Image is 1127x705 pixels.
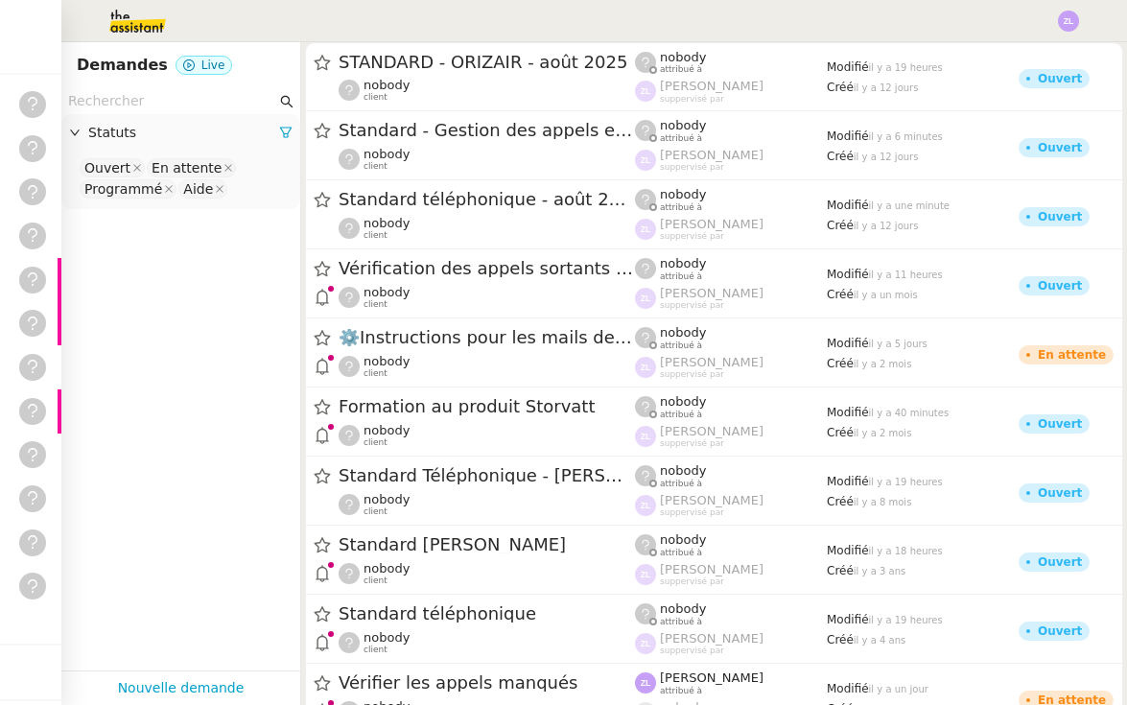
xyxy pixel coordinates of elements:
[339,605,635,623] span: Standard téléphonique
[660,493,763,507] span: [PERSON_NAME]
[660,646,724,656] span: suppervisé par
[660,369,724,380] span: suppervisé par
[660,217,763,231] span: [PERSON_NAME]
[635,118,827,143] app-user-label: attribué à
[635,286,827,311] app-user-label: suppervisé par
[660,424,763,438] span: [PERSON_NAME]
[660,64,702,75] span: attribué à
[827,495,854,508] span: Créé
[660,576,724,587] span: suppervisé par
[635,150,656,171] img: svg
[635,394,827,419] app-user-label: attribué à
[1038,73,1082,84] div: Ouvert
[1038,280,1082,292] div: Ouvert
[660,438,724,449] span: suppervisé par
[339,354,635,379] app-user-detailed-label: client
[1038,211,1082,223] div: Ouvert
[660,187,706,201] span: nobody
[660,562,763,576] span: [PERSON_NAME]
[854,82,919,93] span: il y a 12 jours
[364,492,410,506] span: nobody
[339,329,635,346] span: ⚙️Instructions pour les mails de point
[660,94,724,105] span: suppervisé par
[660,410,702,420] span: attribué à
[660,271,702,282] span: attribué à
[88,122,279,144] span: Statuts
[339,398,635,415] span: Formation au produit Storvatt
[635,670,827,695] app-user-label: attribué à
[68,90,276,112] input: Rechercher
[84,159,130,176] div: Ouvert
[635,672,656,693] img: svg
[660,50,706,64] span: nobody
[635,532,827,557] app-user-label: attribué à
[635,148,827,173] app-user-label: suppervisé par
[339,536,635,553] span: Standard [PERSON_NAME]
[364,506,387,517] span: client
[869,615,943,625] span: il y a 19 heures
[364,230,387,241] span: client
[635,633,656,654] img: svg
[118,677,245,699] a: Nouvelle demande
[854,635,905,646] span: il y a 4 ans
[1038,349,1106,361] div: En attente
[660,617,702,627] span: attribué à
[660,631,763,646] span: [PERSON_NAME]
[635,81,656,102] img: svg
[660,479,702,489] span: attribué à
[635,426,656,447] img: svg
[635,219,656,240] img: svg
[635,493,827,518] app-user-label: suppervisé par
[660,601,706,616] span: nobody
[635,288,656,309] img: svg
[827,426,854,439] span: Créé
[827,682,869,695] span: Modifié
[84,180,162,198] div: Programmé
[854,428,912,438] span: il y a 2 mois
[339,492,635,517] app-user-detailed-label: client
[339,285,635,310] app-user-detailed-label: client
[660,463,706,478] span: nobody
[339,122,635,139] span: Standard - Gestion des appels entrants - août 2025
[827,406,869,419] span: Modifié
[339,54,635,71] span: STANDARD - ORIZAIR - août 2025
[1038,418,1082,430] div: Ouvert
[827,564,854,577] span: Créé
[660,670,763,685] span: [PERSON_NAME]
[827,199,869,212] span: Modifié
[869,408,950,418] span: il y a 40 minutes
[827,337,869,350] span: Modifié
[339,147,635,172] app-user-detailed-label: client
[364,285,410,299] span: nobody
[660,532,706,547] span: nobody
[339,467,635,484] span: Standard Téléphonique - [PERSON_NAME]/Addingwell
[339,216,635,241] app-user-detailed-label: client
[1038,625,1082,637] div: Ouvert
[635,256,827,281] app-user-label: attribué à
[364,576,387,586] span: client
[660,148,763,162] span: [PERSON_NAME]
[364,354,410,368] span: nobody
[869,684,928,694] span: il y a un jour
[827,150,854,163] span: Créé
[364,299,387,310] span: client
[339,423,635,448] app-user-detailed-label: client
[660,79,763,93] span: [PERSON_NAME]
[635,217,827,242] app-user-label: suppervisé par
[827,357,854,370] span: Créé
[178,179,227,199] nz-select-item: Aide
[635,495,656,516] img: svg
[183,180,213,198] div: Aide
[80,158,145,177] nz-select-item: Ouvert
[827,219,854,232] span: Créé
[1038,556,1082,568] div: Ouvert
[364,423,410,437] span: nobody
[635,355,827,380] app-user-label: suppervisé par
[339,674,635,692] span: Vérifier les appels manqués
[869,546,943,556] span: il y a 18 heures
[827,613,869,626] span: Modifié
[364,92,387,103] span: client
[364,78,410,92] span: nobody
[1038,487,1082,499] div: Ouvert
[660,548,702,558] span: attribué à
